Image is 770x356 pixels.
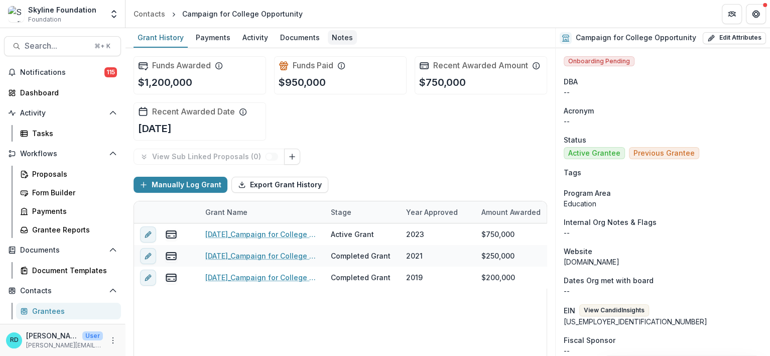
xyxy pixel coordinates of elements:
button: View Sub Linked Proposals (0) [134,149,285,165]
div: Grant Name [199,207,253,217]
div: [US_EMPLOYER_IDENTIFICATION_NUMBER] [564,316,762,327]
button: Open Documents [4,242,121,258]
a: Payments [16,203,121,219]
div: Completed Grant [331,272,391,283]
div: Dashboard [20,87,113,98]
p: -- [564,116,762,127]
span: Acronym [564,105,594,116]
button: Open Data & Reporting [4,323,121,339]
a: Document Templates [16,262,121,279]
div: $250,000 [481,251,515,261]
span: 115 [104,67,117,77]
button: Search... [4,36,121,56]
div: Grantees [32,306,113,316]
button: Partners [722,4,742,24]
a: Payments [192,28,234,48]
button: view-payments [165,250,177,262]
a: Grantees [16,303,121,319]
button: view-payments [165,228,177,241]
a: Contacts [130,7,169,21]
div: 2019 [406,272,423,283]
button: Link Grants [284,149,300,165]
div: Payments [32,206,113,216]
button: Export Grant History [231,177,328,193]
button: Open Activity [4,105,121,121]
h2: Recent Awarded Amount [433,61,528,70]
img: Skyline Foundation [8,6,24,22]
button: Open Workflows [4,146,121,162]
div: ⌘ + K [92,41,112,52]
span: Search... [25,41,88,51]
div: Active Grant [331,229,374,240]
div: Year approved [400,207,464,217]
span: DBA [564,76,578,87]
p: Education [564,198,762,209]
h2: Funds Paid [293,61,333,70]
div: -- [564,345,762,356]
button: Open entity switcher [107,4,121,24]
span: Previous Grantee [633,149,695,158]
div: Payments [192,30,234,45]
div: Amount Awarded [475,201,551,223]
h2: Recent Awarded Date [152,107,235,116]
span: Dates Org met with board [564,275,654,286]
button: More [107,334,119,346]
div: Grant Name [199,201,325,223]
button: edit [140,226,156,243]
div: Form Builder [32,187,113,198]
span: Program Area [564,188,611,198]
span: Tags [564,167,581,178]
div: Stage [325,207,357,217]
a: [DOMAIN_NAME] [564,258,619,266]
h2: Campaign for College Opportunity [576,34,696,42]
div: Skyline Foundation [28,5,96,15]
span: Website [564,246,592,257]
span: Internal Org Notes & Flags [564,217,657,227]
div: Contacts [134,9,165,19]
div: Campaign for College Opportunity [182,9,303,19]
span: Active Grantee [568,149,620,158]
a: Form Builder [16,184,121,201]
nav: breadcrumb [130,7,307,21]
p: -- [564,286,762,296]
span: Documents [20,246,105,255]
span: Activity [20,109,105,117]
span: Foundation [28,15,61,24]
p: View Sub Linked Proposals ( 0 ) [152,153,265,161]
button: Manually Log Grant [134,177,227,193]
a: Dashboard [4,84,121,101]
button: edit [140,270,156,286]
span: Contacts [20,287,105,295]
p: User [82,331,103,340]
a: [DATE]_Campaign for College Opportunity_250000 [205,251,319,261]
a: [DATE]_Campaign for College Opportunity_750000 [205,229,319,240]
div: $200,000 [481,272,515,283]
a: Proposals [16,166,121,182]
a: Activity [238,28,272,48]
div: Document Templates [32,265,113,276]
p: [PERSON_NAME][EMAIL_ADDRESS][DOMAIN_NAME] [26,341,103,350]
p: EIN [564,305,575,316]
span: Notifications [20,68,104,77]
h2: Funds Awarded [152,61,211,70]
div: Stage [325,201,400,223]
div: Notes [328,30,357,45]
button: Edit Attributes [703,32,766,44]
div: $750,000 [481,229,515,240]
p: [PERSON_NAME] [26,330,78,341]
div: Grantee Reports [32,224,113,235]
div: -- [564,87,762,97]
div: Amount Awarded [475,207,547,217]
p: $1,200,000 [138,75,192,90]
button: edit [140,248,156,264]
div: Documents [276,30,324,45]
p: -- [564,227,762,238]
div: Year approved [400,201,475,223]
a: Grant History [134,28,188,48]
button: Get Help [746,4,766,24]
div: Activity [238,30,272,45]
div: Proposals [32,169,113,179]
